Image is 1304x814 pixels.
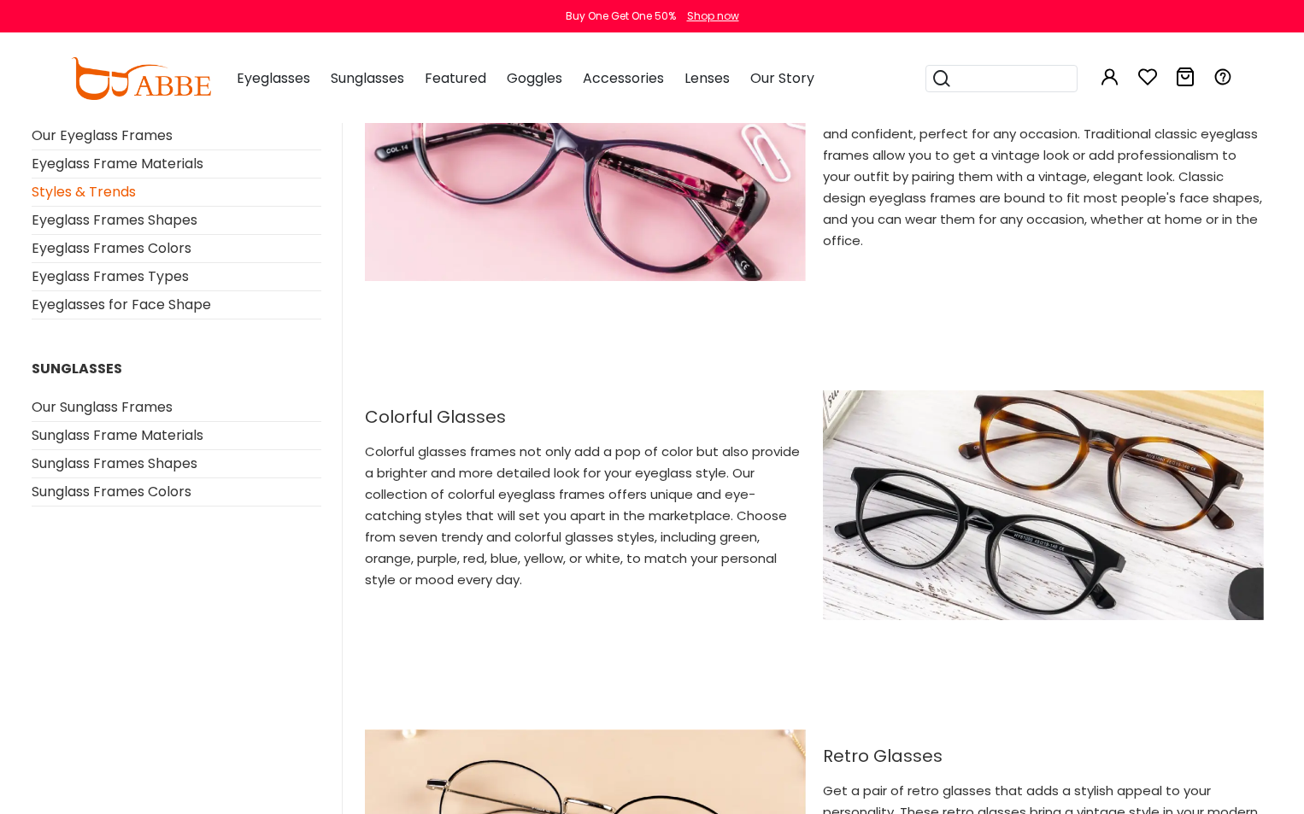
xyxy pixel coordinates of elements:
[32,154,203,173] a: Eyeglass Frame Materials
[750,68,814,88] span: Our Story
[32,210,197,230] a: Eyeglass Frames Shapes
[32,238,191,258] a: Eyeglass Frames Colors
[32,295,211,314] a: Eyeglasses for Face Shape
[507,68,562,88] span: Goggles
[566,9,676,24] div: Buy One Get One 50%
[365,407,806,427] a: Colorful Glasses
[331,68,404,88] span: Sunglasses
[237,68,310,88] span: Eyeglasses
[687,9,739,24] div: Shop now
[71,57,211,100] img: abbeglasses.com
[684,68,730,88] span: Lenses
[32,360,321,377] h6: SUNGLASSES
[823,746,1264,766] a: Retro Glasses
[32,126,173,145] a: Our Eyeglass Frames
[425,68,486,88] span: Featured
[32,482,191,501] a: Sunglass Frames Colors
[32,182,136,202] a: Styles & Trends
[32,425,203,445] a: Sunglass Frame Materials
[32,266,189,286] a: Eyeglass Frames Types
[32,454,197,473] a: Sunglass Frames Shapes
[32,397,173,417] a: Our Sunglass Frames
[823,102,1264,251] p: Classic glasses are classic because they are designed to be durable and confident, perfect for an...
[365,51,806,281] img: Classic Glasses
[823,390,1264,620] img: Colorful Glasses
[583,68,664,88] span: Accessories
[678,9,739,23] a: Shop now
[365,441,806,590] p: Colorful glasses frames not only add a pop of color but also provide a brighter and more detailed...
